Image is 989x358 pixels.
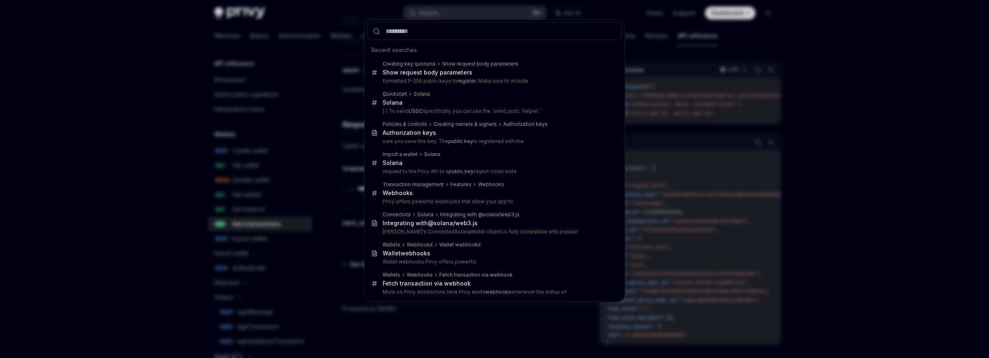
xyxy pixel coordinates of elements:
div: Solana [414,91,430,97]
div: Webhooks [407,242,433,248]
div: Wallets [383,272,400,278]
b: Webhook [383,189,410,196]
div: Show request body parameters [442,61,518,67]
b: public key [448,138,473,144]
p: [PERSON_NAME]'s ConnectedSolanaWallet object is fully compatible with popular [383,228,605,235]
div: Wallets [383,242,400,248]
b: webhooks [485,289,511,295]
span: Recent searches [371,46,417,54]
p: More on Privy architecture here Privy emits whenever the status of [383,289,605,295]
div: Wallet webhooks [439,242,481,248]
div: Connectors [383,211,411,218]
b: public key [449,168,474,174]
div: Creating owners & signers [434,121,497,127]
div: Fetch transaction via webhook [439,272,513,278]
div: Show request body parameters [383,69,472,76]
div: Solana [424,151,441,158]
div: Quickstart [383,91,407,97]
div: Authorization keys [503,121,548,127]
div: Solana [383,159,403,167]
p: } ) To send specifically, you can use the `send_usdc` helper: ` [383,108,605,114]
b: webhooks [401,250,430,257]
div: Policies & controls [383,121,427,127]
div: Creating key quorums [383,61,436,67]
div: Import a wallet [383,151,418,158]
p: sure you save this key. The is registered with the [383,138,605,145]
div: Solana [383,99,403,106]
div: Solana [417,211,434,218]
b: USDC [409,108,423,114]
b: register [457,78,476,84]
div: Authorization keys [383,129,436,136]
p: request to the Privy API to a object const suite [383,168,605,175]
b: @solana/web3.js [428,220,478,226]
div: Integrating with [383,220,478,227]
p: Privy offers powerful webhooks that allow your app to [383,198,605,205]
div: Webhooks [407,272,433,278]
div: Transaction management [383,181,444,188]
div: Webhooks [478,181,504,188]
div: Fetch transaction via webhook [383,280,471,287]
div: Wallet [383,250,430,257]
div: Integrating with @solana/web3.js [440,211,520,218]
div: s [383,189,413,197]
div: Features [450,181,471,188]
p: Wallet webhooks Privy offers powerful [383,259,605,265]
p: formatted P-256 public keys to . Make sure to include [383,78,605,84]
